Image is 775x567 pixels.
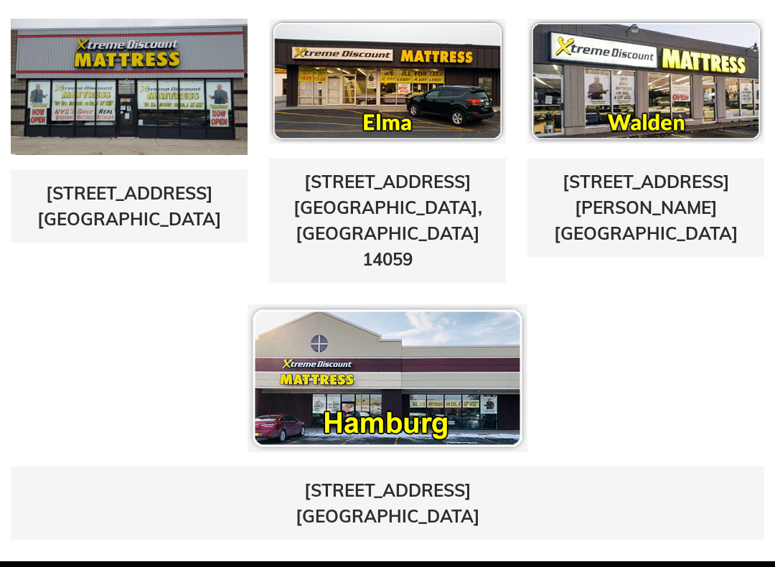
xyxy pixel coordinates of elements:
img: pf-66afa184--hamburgloc.png [248,304,527,452]
a: [STREET_ADDRESS][GEOGRAPHIC_DATA] [296,479,480,527]
img: pf-8166afa1--elmaicon.png [269,19,506,144]
a: [STREET_ADDRESS][GEOGRAPHIC_DATA], [GEOGRAPHIC_DATA] 14059 [293,171,482,270]
img: transit-store-photo2-1642015179745.jpg [11,19,248,155]
a: [STREET_ADDRESS][PERSON_NAME][GEOGRAPHIC_DATA] [554,171,738,244]
img: pf-16118c81--waldenicon.png [527,19,764,144]
a: [STREET_ADDRESS][GEOGRAPHIC_DATA] [37,182,222,230]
